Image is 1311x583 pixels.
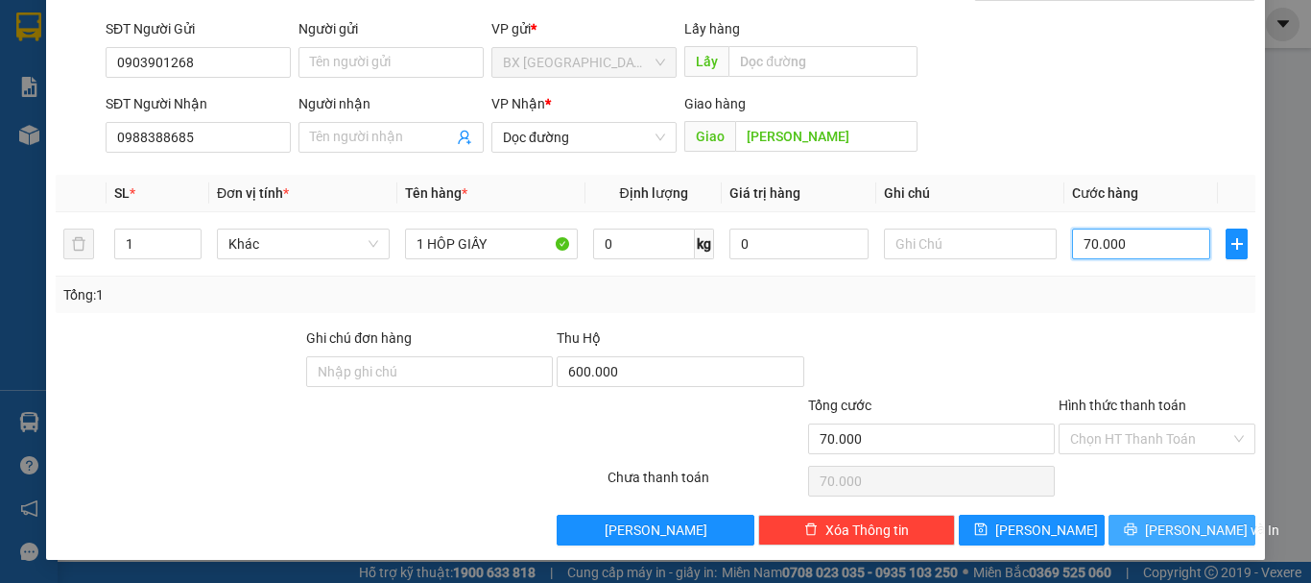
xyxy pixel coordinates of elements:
span: save [974,522,988,538]
span: BX Quảng Ngãi [503,48,665,77]
button: plus [1226,229,1248,259]
button: delete [63,229,94,259]
span: 0976452149 [8,129,94,147]
div: SĐT Người Nhận [106,93,291,114]
span: [PERSON_NAME] [605,520,707,541]
span: 0941 78 2525 [68,67,268,104]
span: plus [1227,236,1247,252]
div: VP gửi [491,18,677,39]
span: SL [114,185,130,201]
span: Thu Hộ [557,330,601,346]
span: Đơn vị tính [217,185,289,201]
label: Hình thức thanh toán [1059,398,1186,413]
button: deleteXóa Thông tin [758,515,955,546]
span: Lấy hàng [684,21,740,36]
img: logo [8,14,65,101]
span: printer [1124,522,1137,538]
span: kg [695,229,714,259]
input: Ghi Chú [884,229,1057,259]
span: [PERSON_NAME] [995,520,1098,541]
span: Tổng cước [808,398,871,413]
span: Cước hàng [1072,185,1138,201]
span: Dọc đường [503,123,665,152]
span: BX [GEOGRAPHIC_DATA] - [36,110,215,129]
span: Lấy [684,46,728,77]
span: user-add [457,130,472,145]
span: VP Nhận [491,96,545,111]
span: Xóa Thông tin [825,520,909,541]
span: [PERSON_NAME] và In [1145,520,1279,541]
span: Giao [684,121,735,152]
strong: CÔNG TY CP BÌNH TÂM [68,11,260,64]
div: Chưa thanh toán [606,467,806,500]
input: Dọc đường [728,46,918,77]
div: Tổng: 1 [63,284,508,305]
label: Ghi chú đơn hàng [306,330,412,346]
span: Định lượng [619,185,687,201]
span: delete [804,522,818,538]
span: Gửi: [8,110,36,129]
input: 0 [729,229,868,259]
button: [PERSON_NAME] [557,515,753,546]
div: Người gửi [298,18,484,39]
input: VD: Bàn, Ghế [405,229,578,259]
span: Giao hàng [684,96,746,111]
span: Khác [228,230,378,258]
div: Người nhận [298,93,484,114]
button: save[PERSON_NAME] [959,515,1106,546]
input: Ghi chú đơn hàng [306,356,553,387]
span: Giá trị hàng [729,185,800,201]
span: Tên hàng [405,185,467,201]
button: printer[PERSON_NAME] và In [1108,515,1255,546]
span: BX Quảng Ngãi ĐT: [68,67,268,104]
div: SĐT Người Gửi [106,18,291,39]
th: Ghi chú [876,175,1064,212]
input: Dọc đường [735,121,918,152]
